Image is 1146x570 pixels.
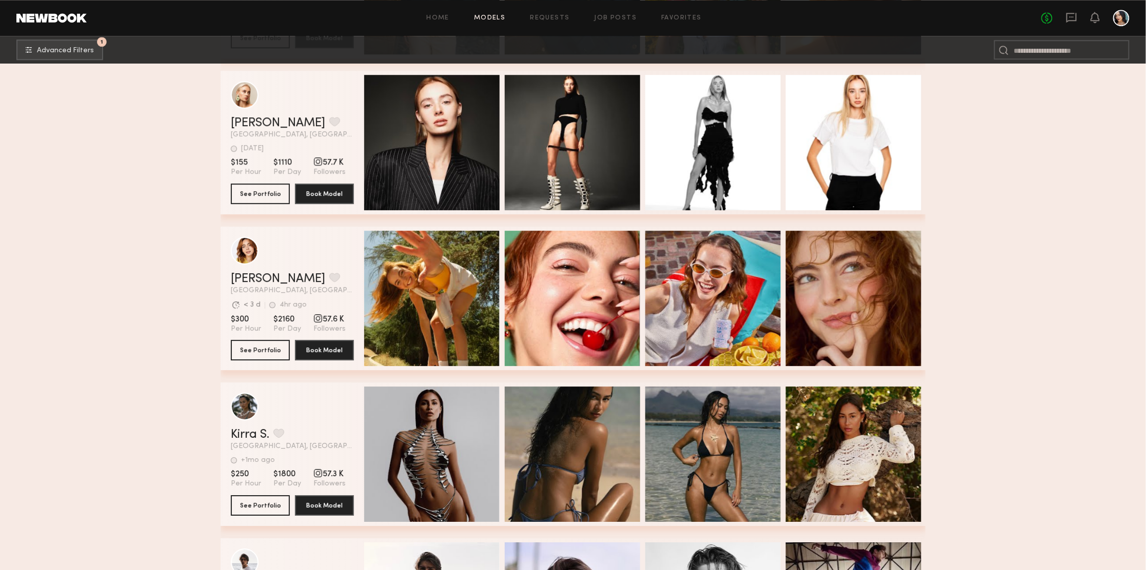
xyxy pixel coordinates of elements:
[231,157,261,168] span: $155
[313,157,346,168] span: 57.7 K
[595,15,637,22] a: Job Posts
[313,479,346,488] span: Followers
[427,15,450,22] a: Home
[295,340,354,360] button: Book Model
[231,469,261,479] span: $250
[231,479,261,488] span: Per Hour
[241,145,264,152] div: [DATE]
[231,168,261,177] span: Per Hour
[241,457,275,464] div: +1mo ago
[313,324,346,334] span: Followers
[273,324,301,334] span: Per Day
[273,314,301,324] span: $2160
[273,157,301,168] span: $1110
[231,495,290,516] button: See Portfolio
[313,168,346,177] span: Followers
[231,273,325,285] a: [PERSON_NAME]
[37,47,94,54] span: Advanced Filters
[231,443,354,450] span: [GEOGRAPHIC_DATA], [GEOGRAPHIC_DATA]
[231,131,354,138] span: [GEOGRAPHIC_DATA], [GEOGRAPHIC_DATA]
[231,287,354,294] span: [GEOGRAPHIC_DATA], [GEOGRAPHIC_DATA]
[231,429,269,441] a: Kirra S.
[231,340,290,360] button: See Portfolio
[313,469,346,479] span: 57.3 K
[474,15,505,22] a: Models
[295,495,354,516] button: Book Model
[231,184,290,204] button: See Portfolio
[661,15,702,22] a: Favorites
[231,324,261,334] span: Per Hour
[231,314,261,324] span: $300
[101,39,103,44] span: 1
[16,39,103,60] button: 1Advanced Filters
[273,469,301,479] span: $1800
[244,301,261,309] div: < 3 d
[231,117,325,129] a: [PERSON_NAME]
[295,184,354,204] button: Book Model
[280,301,307,309] div: 4hr ago
[273,168,301,177] span: Per Day
[530,15,570,22] a: Requests
[313,314,346,324] span: 57.6 K
[273,479,301,488] span: Per Day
